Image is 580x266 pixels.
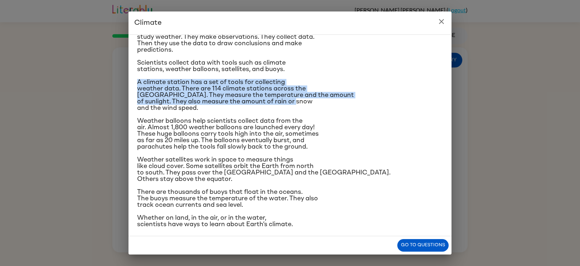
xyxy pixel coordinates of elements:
[137,27,314,53] span: Scientists study climate in the same way that they study weather. They make observations. They co...
[128,11,452,34] h2: Climate
[137,157,390,182] span: Weather satellites work in space to measure things like cloud cover. Some satellites orbit the Ea...
[137,189,318,208] span: There are thousands of buoys that float in the oceans. The buoys measure the temperature of the w...
[137,60,286,73] span: Scientists collect data with tools such as climate stations, weather balloons, satellites, and bu...
[137,79,354,111] span: A climate station has a set of tools for collecting weather data. There are 114 climate stations ...
[397,239,449,252] button: Go to questions
[434,14,449,29] button: close
[137,118,319,150] span: Weather balloons help scientists collect data from the air. Almost 1,800 weather balloons are lau...
[137,215,293,228] span: Whether on land, in the air, or in the water, scientists have ways to learn about Earth’s climate.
